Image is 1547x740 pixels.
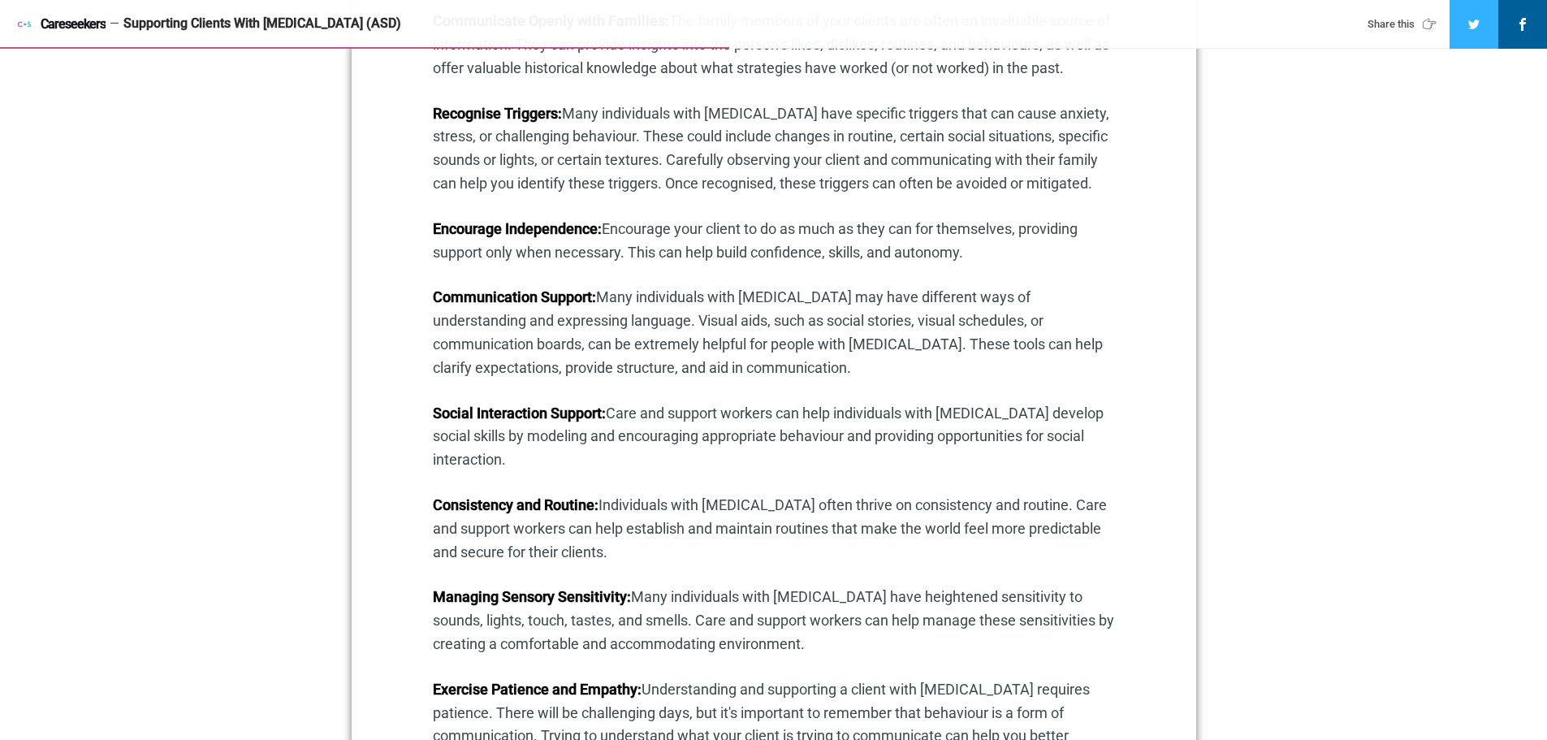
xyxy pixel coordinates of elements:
p: Encourage your client to do as much as they can for themselves, providing support only when neces... [433,218,1115,265]
img: Careseekers icon [16,16,32,32]
strong: Encourage Independence: [433,220,602,237]
span: — [110,18,119,30]
p: Many individuals with [MEDICAL_DATA] have heightened sensitivity to sounds, lights, touch, tastes... [433,586,1115,656]
strong: Exercise Patience and Empathy: [433,681,642,698]
p: Individuals with [MEDICAL_DATA] often thrive on consistency and routine. Care and support workers... [433,494,1115,564]
strong: Communication Support: [433,288,596,305]
p: Many individuals with [MEDICAL_DATA] have specific triggers that can cause anxiety, stress, or ch... [433,102,1115,196]
strong: Social Interaction Support: [433,405,606,422]
strong: Recognise Triggers: [433,105,562,122]
span: Careseekers [41,17,106,32]
p: Care and support workers can help individuals with [MEDICAL_DATA] develop social skills by modeli... [433,402,1115,472]
div: Supporting Clients With [MEDICAL_DATA] (ASD) [123,15,1337,32]
strong: Consistency and Routine: [433,496,598,513]
strong: Managing Sensory Sensitivity: [433,588,631,605]
a: Careseekers [16,16,106,32]
p: Many individuals with [MEDICAL_DATA] may have different ways of understanding and expressing lang... [433,286,1115,379]
div: Share this [1368,17,1441,32]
